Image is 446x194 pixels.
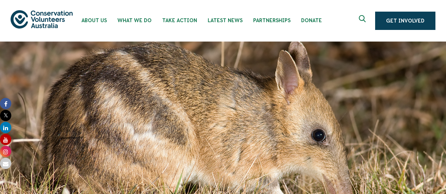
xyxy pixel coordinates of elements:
span: Take Action [162,18,197,23]
span: Donate [301,18,322,23]
span: Partnerships [253,18,291,23]
span: Expand search box [359,15,368,26]
img: logo.svg [11,10,73,28]
span: About Us [81,18,107,23]
button: Expand search box Close search box [355,12,372,29]
a: Get Involved [375,12,435,30]
span: Latest News [208,18,243,23]
span: What We Do [117,18,152,23]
